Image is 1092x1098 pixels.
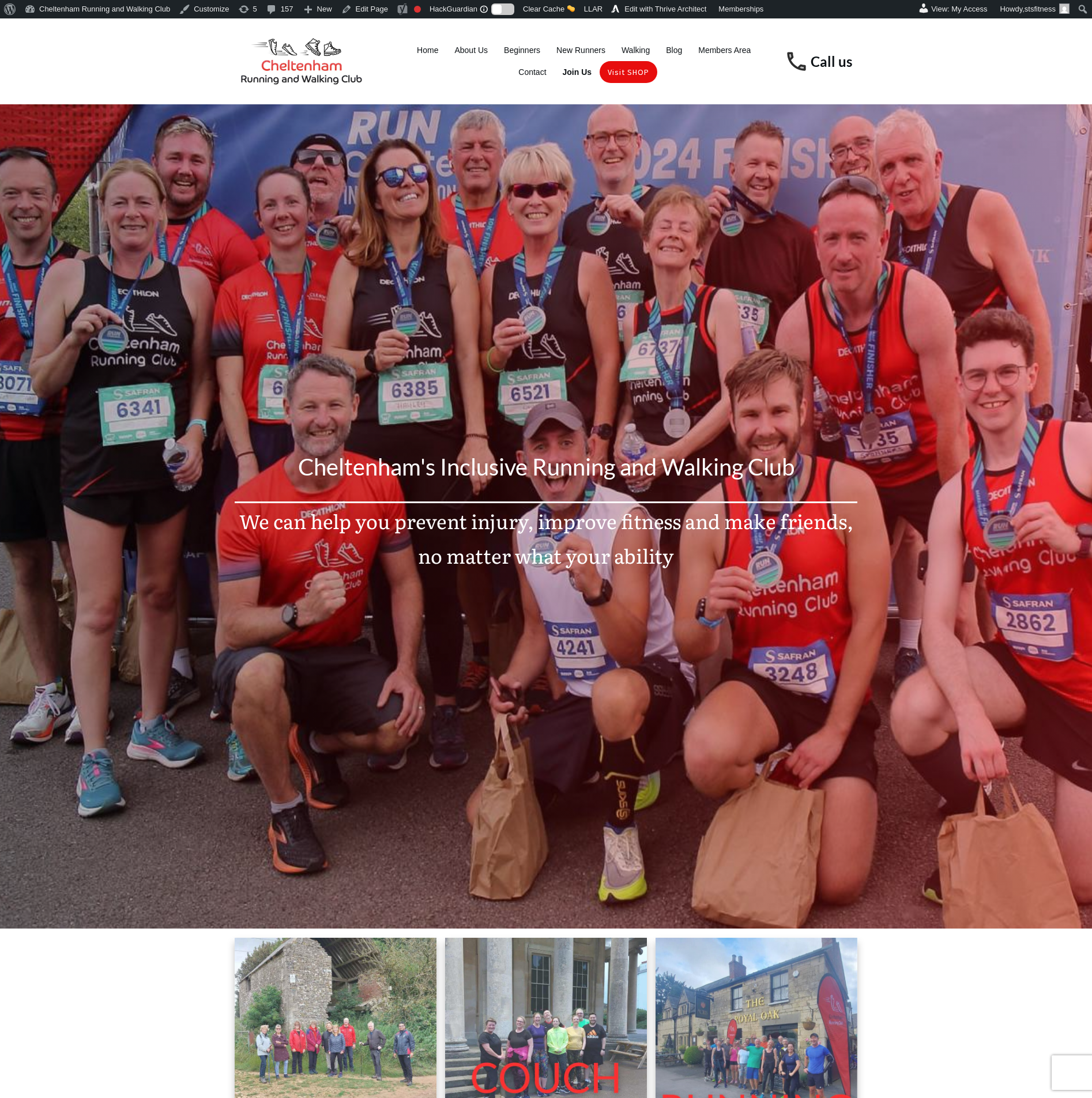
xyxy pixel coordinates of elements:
[608,64,649,80] a: Visit SHOP
[523,5,564,13] span: Clear Cache
[235,447,857,501] p: Cheltenham's Inclusive Running and Walking Club
[567,5,575,12] img: 🧽
[235,504,857,586] p: We can help you prevent injury, improve fitness and make friends, no matter what your ability
[1025,5,1056,13] span: stsfitness
[563,64,592,80] a: Join Us
[666,42,682,58] a: Blog
[622,42,650,58] a: Walking
[414,6,421,13] div: Focus keyphrase not set
[454,42,488,58] a: About Us
[417,42,438,58] a: Home
[811,53,852,70] a: Call us
[556,42,605,58] a: New Runners
[698,42,751,58] a: Members Area
[518,64,546,80] a: Contact
[504,42,540,58] a: Beginners
[235,35,368,88] img: Cheltenham Running and Walking Club Logo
